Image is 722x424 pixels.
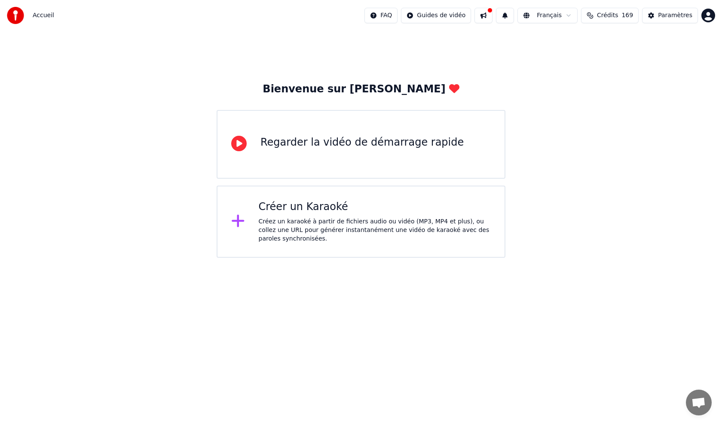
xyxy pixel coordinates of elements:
[658,11,692,20] div: Paramètres
[7,7,24,24] img: youka
[401,8,471,23] button: Guides de vidéo
[259,217,491,243] div: Créez un karaoké à partir de fichiers audio ou vidéo (MP3, MP4 et plus), ou collez une URL pour g...
[259,200,491,214] div: Créer un Karaoké
[364,8,398,23] button: FAQ
[33,11,54,20] nav: breadcrumb
[686,390,712,415] div: Ouvrir le chat
[597,11,618,20] span: Crédits
[621,11,633,20] span: 169
[33,11,54,20] span: Accueil
[263,82,459,96] div: Bienvenue sur [PERSON_NAME]
[642,8,698,23] button: Paramètres
[581,8,639,23] button: Crédits169
[260,136,464,149] div: Regarder la vidéo de démarrage rapide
